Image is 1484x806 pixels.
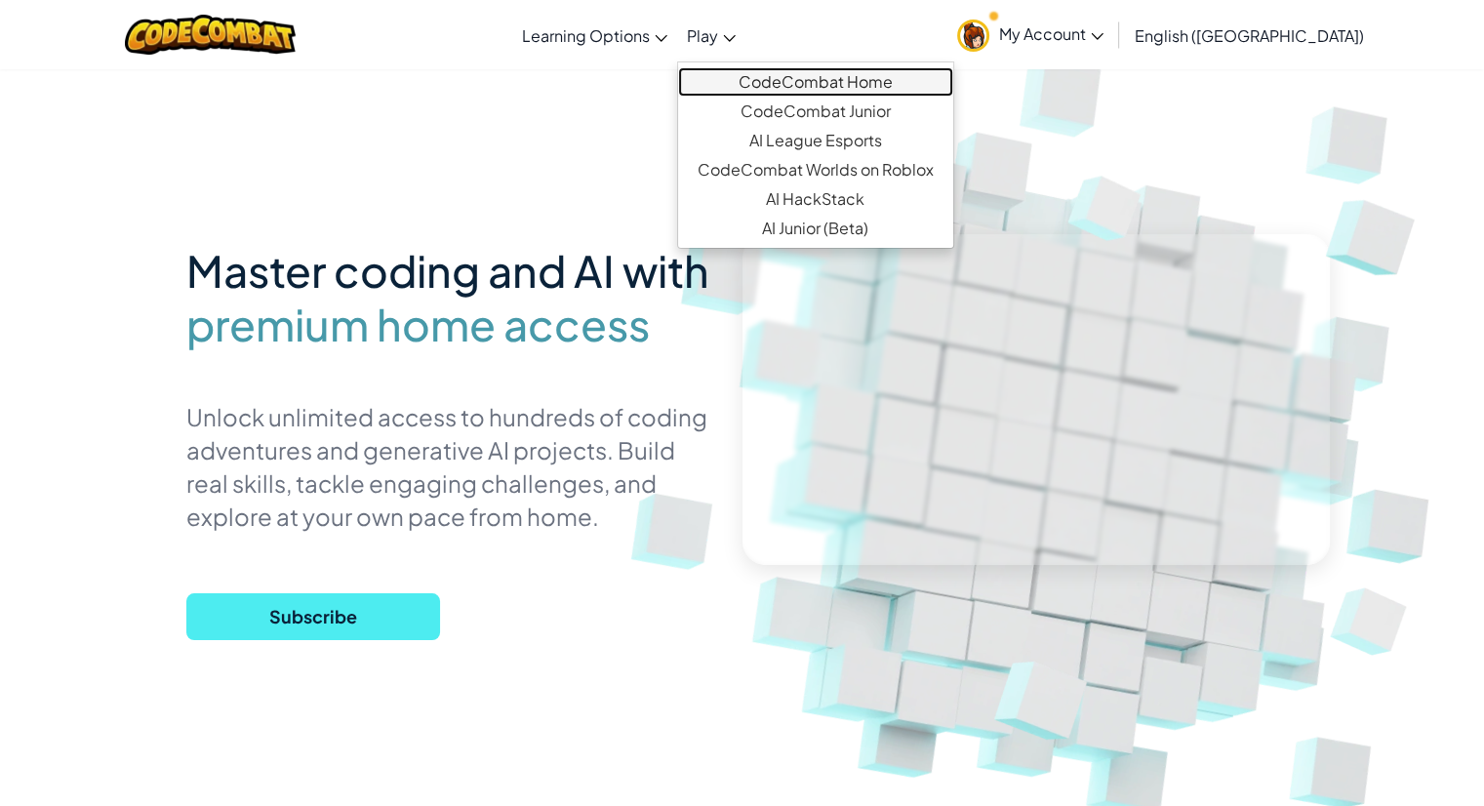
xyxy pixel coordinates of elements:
[678,214,953,243] a: AI Junior (Beta)
[186,243,709,298] span: Master coding and AI with
[678,126,953,155] a: AI League Esports
[687,25,718,46] span: Play
[678,67,953,97] a: CodeCombat Home
[186,298,650,351] span: premium home access
[1039,144,1176,268] img: Overlap cubes
[999,23,1103,44] span: My Account
[1291,146,1461,312] img: Overlap cubes
[1135,25,1364,46] span: English ([GEOGRAPHIC_DATA])
[1125,9,1374,61] a: English ([GEOGRAPHIC_DATA])
[522,25,650,46] span: Learning Options
[186,593,440,640] button: Subscribe
[678,184,953,214] a: AI HackStack
[957,20,989,52] img: avatar
[186,400,713,533] p: Unlock unlimited access to hundreds of coding adventures and generative AI projects. Build real s...
[678,155,953,184] a: CodeCombat Worlds on Roblox
[677,9,745,61] a: Play
[1301,556,1444,685] img: Overlap cubes
[947,4,1113,65] a: My Account
[678,97,953,126] a: CodeCombat Junior
[512,9,677,61] a: Learning Options
[125,15,296,55] img: CodeCombat logo
[957,606,1135,780] img: Overlap cubes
